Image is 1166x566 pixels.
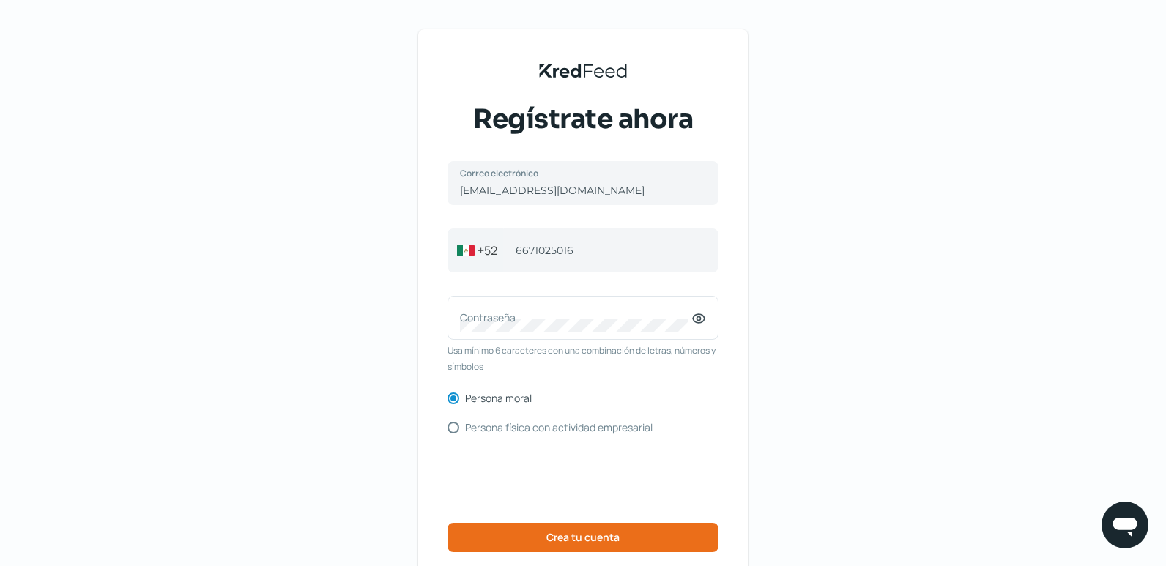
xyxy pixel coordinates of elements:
label: Contraseña [460,310,691,324]
span: Crea tu cuenta [546,532,620,543]
label: Persona moral [465,393,532,403]
label: Correo electrónico [460,167,691,179]
label: Persona física con actividad empresarial [465,422,653,433]
button: Crea tu cuenta [448,523,718,552]
iframe: reCAPTCHA [472,451,694,508]
img: chatIcon [1110,510,1140,540]
span: Usa mínimo 6 caracteres con una combinación de letras, números y símbolos [448,343,718,374]
span: Regístrate ahora [473,101,693,138]
span: +52 [478,242,497,259]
